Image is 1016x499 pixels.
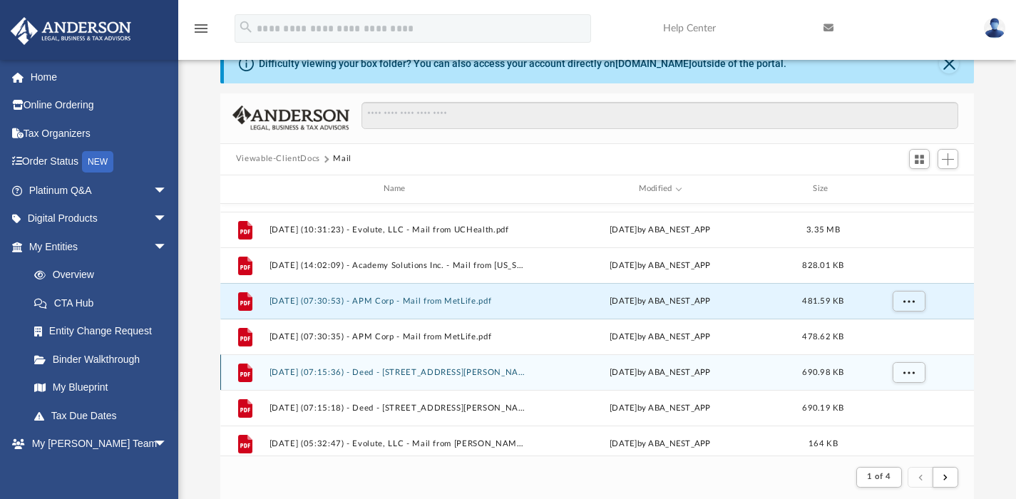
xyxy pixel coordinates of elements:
[10,63,189,91] a: Home
[153,205,182,234] span: arrow_drop_down
[193,27,210,37] a: menu
[259,56,786,71] div: Difficulty viewing your box folder? You can also access your account directly on outside of the p...
[615,58,692,69] a: [DOMAIN_NAME]
[909,149,930,169] button: Switch to Grid View
[802,368,843,376] span: 690.98 KB
[220,204,975,456] div: grid
[532,259,789,272] div: [DATE] by ABA_NEST_APP
[153,232,182,262] span: arrow_drop_down
[794,182,851,195] div: Size
[532,330,789,343] div: [DATE] by ABA_NEST_APP
[20,289,189,317] a: CTA Hub
[20,317,189,346] a: Entity Change Request
[269,438,525,448] button: [DATE] (05:32:47) - Evolute, LLC - Mail from [PERSON_NAME].pdf
[269,260,525,269] button: [DATE] (14:02:09) - Academy Solutions Inc. - Mail from [US_STATE] Life Group Benefits Solutions.pdf
[20,401,189,430] a: Tax Due Dates
[10,91,189,120] a: Online Ordering
[802,332,843,340] span: 478.62 KB
[153,176,182,205] span: arrow_drop_down
[236,153,320,165] button: Viewable-ClientDocs
[269,367,525,376] button: [DATE] (07:15:36) - Deed - [STREET_ADDRESS][PERSON_NAME] - Mail from Group Customer Service.pdf
[10,232,189,261] a: My Entitiesarrow_drop_down
[238,19,254,35] i: search
[802,297,843,304] span: 481.59 KB
[333,153,352,165] button: Mail
[269,296,525,305] button: [DATE] (07:30:53) - APM Corp - Mail from MetLife.pdf
[892,290,925,312] button: More options
[10,205,189,233] a: Digital Productsarrow_drop_down
[856,467,901,487] button: 1 of 4
[892,361,925,383] button: More options
[532,223,789,236] div: [DATE] by ABA_NEST_APP
[20,345,189,374] a: Binder Walkthrough
[984,18,1005,38] img: User Pic
[268,182,525,195] div: Name
[867,473,891,480] span: 1 of 4
[858,182,958,195] div: id
[153,430,182,459] span: arrow_drop_down
[532,437,789,450] div: [DATE] by ABA_NEST_APP
[532,401,789,414] div: [DATE] by ABA_NEST_APP
[532,294,789,307] div: [DATE] by ABA_NEST_APP
[939,53,959,73] button: Close
[82,151,113,173] div: NEW
[269,403,525,412] button: [DATE] (07:15:18) - Deed - [STREET_ADDRESS][PERSON_NAME] - Mail from Group Customer Service.pdf
[10,430,182,458] a: My [PERSON_NAME] Teamarrow_drop_down
[806,225,840,233] span: 3.35 MB
[269,225,525,234] button: [DATE] (10:31:23) - Evolute, LLC - Mail from UCHealth.pdf
[802,261,843,269] span: 828.01 KB
[531,182,788,195] div: Modified
[269,331,525,341] button: [DATE] (07:30:35) - APM Corp - Mail from MetLife.pdf
[802,403,843,411] span: 690.19 KB
[10,119,189,148] a: Tax Organizers
[10,148,189,177] a: Order StatusNEW
[10,176,189,205] a: Platinum Q&Aarrow_drop_down
[193,20,210,37] i: menu
[20,261,189,289] a: Overview
[20,374,182,402] a: My Blueprint
[361,102,958,129] input: Search files and folders
[809,439,838,447] span: 164 KB
[227,182,262,195] div: id
[532,366,789,379] div: [DATE] by ABA_NEST_APP
[938,149,959,169] button: Add
[6,17,135,45] img: Anderson Advisors Platinum Portal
